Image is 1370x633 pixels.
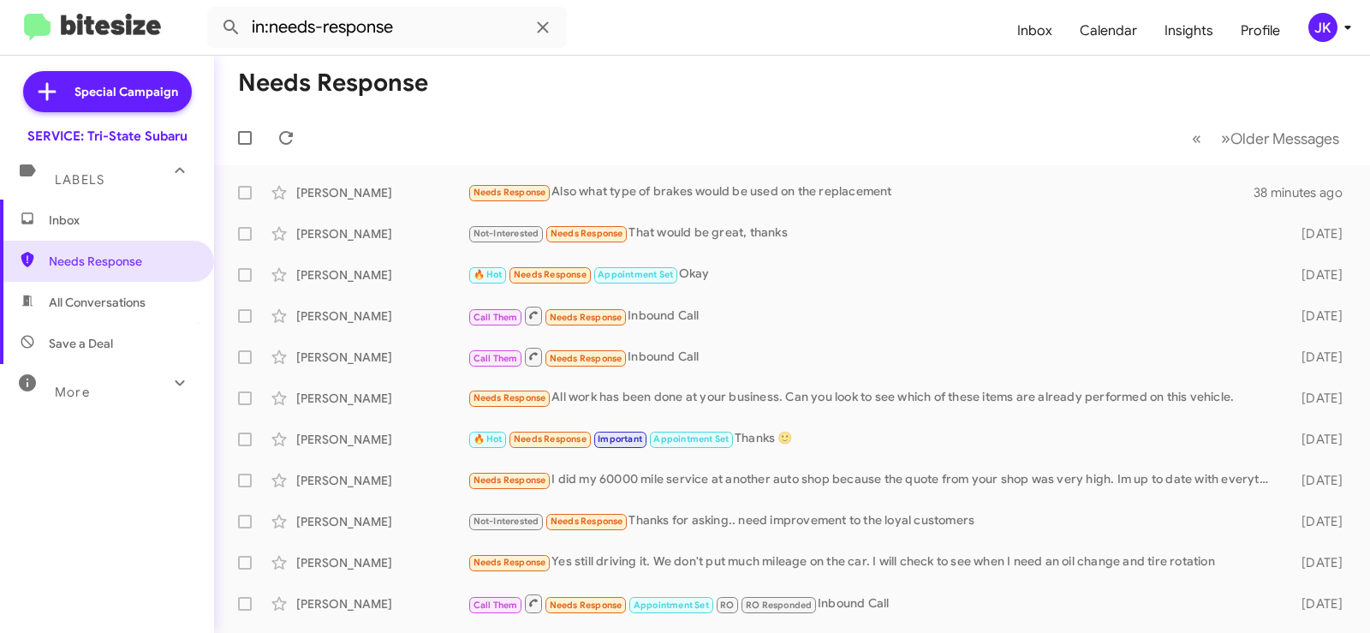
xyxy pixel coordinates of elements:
[468,511,1278,531] div: Thanks for asking.. need improvement to the loyal customers
[550,353,622,364] span: Needs Response
[207,7,567,48] input: Search
[468,470,1278,490] div: I did my 60000 mile service at another auto shop because the quote from your shop was very high. ...
[296,513,468,530] div: [PERSON_NAME]
[27,128,188,145] div: SERVICE: Tri-State Subaru
[55,172,104,188] span: Labels
[296,225,468,242] div: [PERSON_NAME]
[550,312,622,323] span: Needs Response
[1294,13,1351,42] button: JK
[1278,225,1356,242] div: [DATE]
[468,224,1278,243] div: That would be great, thanks
[296,308,468,325] div: [PERSON_NAME]
[296,554,468,571] div: [PERSON_NAME]
[1278,308,1356,325] div: [DATE]
[1211,121,1349,156] button: Next
[49,212,194,229] span: Inbox
[474,228,539,239] span: Not-Interested
[1192,128,1201,149] span: «
[634,600,709,611] span: Appointment Set
[296,595,468,612] div: [PERSON_NAME]
[474,557,546,568] span: Needs Response
[49,294,146,311] span: All Conversations
[1278,431,1356,448] div: [DATE]
[55,385,90,400] span: More
[296,390,468,407] div: [PERSON_NAME]
[296,349,468,366] div: [PERSON_NAME]
[474,433,503,445] span: 🔥 Hot
[1004,6,1066,56] a: Inbox
[1227,6,1294,56] a: Profile
[49,335,113,352] span: Save a Deal
[468,593,1278,614] div: Inbound Call
[1278,472,1356,489] div: [DATE]
[551,516,623,527] span: Needs Response
[1278,554,1356,571] div: [DATE]
[653,433,729,445] span: Appointment Set
[1254,184,1356,201] div: 38 minutes ago
[1230,129,1339,148] span: Older Messages
[468,305,1278,326] div: Inbound Call
[468,552,1278,572] div: Yes still driving it. We don't put much mileage on the car. I will check to see when I need an oi...
[468,388,1278,408] div: All work has been done at your business. Can you look to see which of these items are already per...
[468,429,1278,449] div: Thanks 🙂
[1221,128,1230,149] span: »
[1182,121,1212,156] button: Previous
[1278,349,1356,366] div: [DATE]
[1182,121,1349,156] nav: Page navigation example
[1278,513,1356,530] div: [DATE]
[550,600,622,611] span: Needs Response
[514,433,587,445] span: Needs Response
[720,600,734,611] span: RO
[474,475,546,486] span: Needs Response
[296,431,468,448] div: [PERSON_NAME]
[468,346,1278,367] div: Inbound Call
[474,392,546,403] span: Needs Response
[514,269,587,280] span: Needs Response
[474,516,539,527] span: Not-Interested
[1151,6,1227,56] a: Insights
[1278,390,1356,407] div: [DATE]
[238,69,428,97] h1: Needs Response
[468,265,1278,284] div: Okay
[23,71,192,112] a: Special Campaign
[1066,6,1151,56] a: Calendar
[296,184,468,201] div: [PERSON_NAME]
[474,600,518,611] span: Call Them
[474,353,518,364] span: Call Them
[296,266,468,284] div: [PERSON_NAME]
[1278,266,1356,284] div: [DATE]
[49,253,194,270] span: Needs Response
[1308,13,1337,42] div: JK
[551,228,623,239] span: Needs Response
[74,83,178,100] span: Special Campaign
[474,187,546,198] span: Needs Response
[1278,595,1356,612] div: [DATE]
[474,269,503,280] span: 🔥 Hot
[746,600,812,611] span: RO Responded
[598,433,642,445] span: Important
[468,182,1254,202] div: Also what type of brakes would be used on the replacement
[296,472,468,489] div: [PERSON_NAME]
[598,269,673,280] span: Appointment Set
[474,312,518,323] span: Call Them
